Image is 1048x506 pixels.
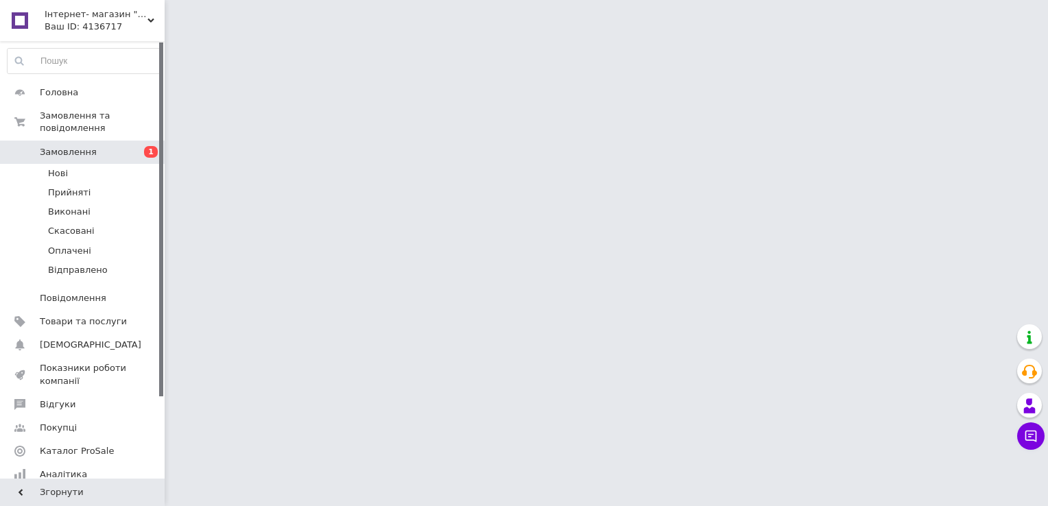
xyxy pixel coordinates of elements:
span: Товари та послуги [40,315,127,328]
span: [DEMOGRAPHIC_DATA] [40,339,141,351]
button: Чат з покупцем [1017,422,1045,450]
span: Каталог ProSale [40,445,114,457]
span: Показники роботи компанії [40,362,127,387]
span: Замовлення та повідомлення [40,110,165,134]
span: Відправлено [48,264,108,276]
span: Замовлення [40,146,97,158]
span: Виконані [48,206,91,218]
span: Головна [40,86,78,99]
span: 1 [144,146,158,158]
span: Інтернет- магазин "Зелений захист" [45,8,147,21]
span: Оплачені [48,245,91,257]
span: Аналітика [40,468,87,481]
span: Покупці [40,422,77,434]
span: Нові [48,167,68,180]
span: Відгуки [40,398,75,411]
span: Повідомлення [40,292,106,304]
span: Скасовані [48,225,95,237]
input: Пошук [8,49,161,73]
span: Прийняті [48,186,91,199]
div: Ваш ID: 4136717 [45,21,165,33]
